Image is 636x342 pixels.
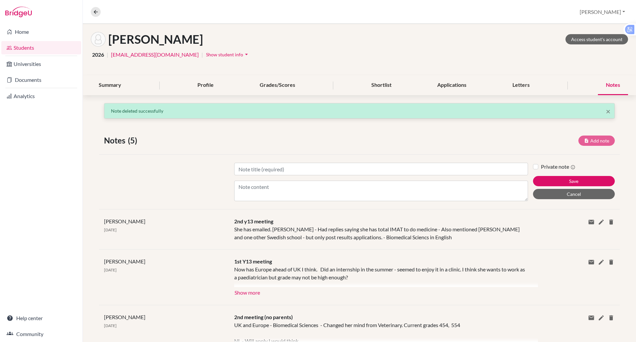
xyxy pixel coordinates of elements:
[243,51,250,58] i: arrow_drop_down
[577,6,628,18] button: [PERSON_NAME]
[107,51,108,59] span: |
[104,314,145,320] span: [PERSON_NAME]
[1,73,81,86] a: Documents
[541,163,575,171] label: Private note
[1,41,81,54] a: Students
[234,258,272,264] span: 1st Y13 meeting
[234,218,273,224] span: 2nd y13 meeting
[111,107,608,114] p: Note deleted successfully
[201,51,203,59] span: |
[128,135,140,146] span: (5)
[504,76,538,95] div: Letters
[606,106,610,116] span: ×
[206,52,243,57] span: Show student info
[533,176,615,186] button: Save
[104,267,117,272] span: [DATE]
[104,135,128,146] span: Notes
[1,25,81,38] a: Home
[234,265,528,287] div: Now has Europe ahead of UK I think. Did an internship in the summer - seemed to enjoy it in a cli...
[108,32,203,46] h1: [PERSON_NAME]
[189,76,222,95] div: Profile
[234,287,260,297] button: Show more
[598,76,628,95] div: Notes
[91,76,129,95] div: Summary
[104,258,145,264] span: [PERSON_NAME]
[92,51,104,59] span: 2026
[429,76,474,95] div: Applications
[252,76,303,95] div: Grades/Scores
[229,217,533,241] div: She has emailed. [PERSON_NAME] - Had replies saying she has total IMAT to do medicine - Also ment...
[111,51,199,59] a: [EMAIL_ADDRESS][DOMAIN_NAME]
[578,136,615,146] button: Add note
[234,314,293,320] span: 2nd meeting (no parents)
[533,189,615,199] button: Cancel
[206,49,250,60] button: Show student infoarrow_drop_down
[91,32,106,47] img: Gia Han Le Nguyen's avatar
[104,323,117,328] span: [DATE]
[5,7,32,17] img: Bridge-U
[565,34,628,44] a: Access student's account
[104,218,145,224] span: [PERSON_NAME]
[1,312,81,325] a: Help center
[104,227,117,232] span: [DATE]
[363,76,399,95] div: Shortlist
[1,89,81,103] a: Analytics
[606,107,610,115] button: Close
[234,163,528,175] input: Note title (required)
[1,57,81,71] a: Universities
[1,327,81,341] a: Community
